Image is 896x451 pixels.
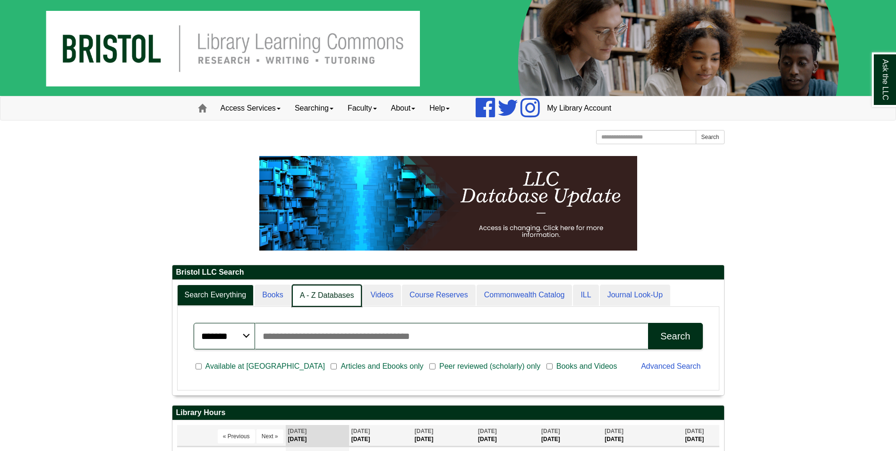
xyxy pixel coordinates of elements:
[331,362,337,371] input: Articles and Ebooks only
[402,285,476,306] a: Course Reserves
[539,425,602,446] th: [DATE]
[648,323,702,349] button: Search
[429,362,435,371] input: Peer reviewed (scholarly) only
[341,96,384,120] a: Faculty
[541,428,560,434] span: [DATE]
[196,362,202,371] input: Available at [GEOGRAPHIC_DATA]
[218,429,255,443] button: « Previous
[349,425,412,446] th: [DATE]
[422,96,457,120] a: Help
[337,361,427,372] span: Articles and Ebooks only
[255,285,290,306] a: Books
[478,428,497,434] span: [DATE]
[641,362,700,370] a: Advanced Search
[351,428,370,434] span: [DATE]
[202,361,329,372] span: Available at [GEOGRAPHIC_DATA]
[259,156,637,251] img: HTML tutorial
[415,428,434,434] span: [DATE]
[683,425,719,446] th: [DATE]
[363,285,401,306] a: Videos
[256,429,283,443] button: Next »
[213,96,288,120] a: Access Services
[292,285,362,307] a: A - Z Databases
[605,428,623,434] span: [DATE]
[172,265,724,280] h2: Bristol LLC Search
[602,425,683,446] th: [DATE]
[476,425,539,446] th: [DATE]
[384,96,423,120] a: About
[177,285,254,306] a: Search Everything
[696,130,724,144] button: Search
[660,331,690,342] div: Search
[286,425,349,446] th: [DATE]
[435,361,544,372] span: Peer reviewed (scholarly) only
[477,285,572,306] a: Commonwealth Catalog
[553,361,621,372] span: Books and Videos
[540,96,618,120] a: My Library Account
[600,285,670,306] a: Journal Look-Up
[172,406,724,420] h2: Library Hours
[685,428,704,434] span: [DATE]
[573,285,598,306] a: ILL
[288,96,341,120] a: Searching
[412,425,476,446] th: [DATE]
[288,428,307,434] span: [DATE]
[546,362,553,371] input: Books and Videos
